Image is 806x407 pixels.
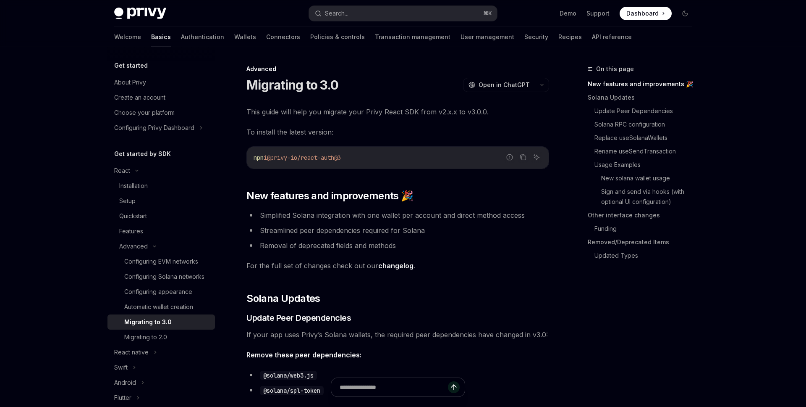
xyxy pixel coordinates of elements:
strong: Remove these peer dependencies: [246,351,361,359]
div: Flutter [114,393,131,403]
a: Features [107,224,215,239]
span: Solana Updates [246,292,320,305]
div: Migrating to 2.0 [124,332,167,342]
a: Basics [151,27,171,47]
span: To install the latest version: [246,126,549,138]
a: Rename useSendTransaction [594,145,699,158]
span: If your app uses Privy’s Solana wallets, the required peer dependencies have changed in v3.0: [246,329,549,341]
div: About Privy [114,77,146,87]
a: Sign and send via hooks (with optional UI configuration) [601,185,699,209]
div: Migrating to 3.0 [124,317,172,327]
span: i [264,154,267,161]
button: Copy the contents from the code block [518,152,529,163]
div: Advanced [119,241,148,251]
button: Toggle dark mode [678,7,692,20]
a: Usage Examples [594,158,699,172]
a: Support [586,9,610,18]
button: Report incorrect code [504,152,515,163]
a: Automatic wallet creation [107,299,215,314]
button: Open in ChatGPT [463,78,535,92]
a: Configuring Solana networks [107,269,215,284]
a: User management [461,27,514,47]
span: Dashboard [626,9,659,18]
div: Configuring Solana networks [124,272,204,282]
div: React native [114,347,149,357]
div: Setup [119,196,136,206]
div: Android [114,378,136,388]
a: Dashboard [620,7,672,20]
span: This guide will help you migrate your Privy React SDK from v2.x.x to v3.0.0. [246,106,549,118]
a: Updated Types [594,249,699,262]
a: Solana RPC configuration [594,118,699,131]
span: @privy-io/react-auth@3 [267,154,341,161]
div: Quickstart [119,211,147,221]
img: dark logo [114,8,166,19]
li: Streamlined peer dependencies required for Solana [246,225,549,236]
h1: Migrating to 3.0 [246,77,338,92]
li: Removal of deprecated fields and methods [246,240,549,251]
button: Ask AI [531,152,542,163]
a: Configuring appearance [107,284,215,299]
a: Configuring EVM networks [107,254,215,269]
a: New features and improvements 🎉 [588,77,699,91]
a: Setup [107,193,215,209]
a: Authentication [181,27,224,47]
a: Solana Updates [588,91,699,104]
a: Recipes [558,27,582,47]
a: Other interface changes [588,209,699,222]
a: Security [524,27,548,47]
a: Installation [107,178,215,193]
a: Demo [560,9,576,18]
span: New features and improvements 🎉 [246,189,413,203]
span: ⌘ K [483,10,492,17]
code: @solana/web3.js [260,371,317,380]
div: Advanced [246,65,549,73]
a: changelog [378,262,413,270]
a: Update Peer Dependencies [594,104,699,118]
span: On this page [596,64,634,74]
a: Welcome [114,27,141,47]
a: Quickstart [107,209,215,224]
button: Send message [448,381,460,393]
a: New solana wallet usage [601,172,699,185]
div: Automatic wallet creation [124,302,193,312]
h5: Get started by SDK [114,149,171,159]
div: Search... [325,8,348,18]
div: Configuring appearance [124,287,192,297]
div: React [114,166,130,176]
div: Features [119,226,143,236]
a: Migrating to 2.0 [107,330,215,345]
a: Connectors [266,27,300,47]
a: Transaction management [375,27,450,47]
h5: Get started [114,61,148,71]
a: Migrating to 3.0 [107,314,215,330]
a: Funding [594,222,699,235]
div: Configuring EVM networks [124,256,198,267]
span: Update Peer Dependencies [246,312,351,324]
div: Choose your platform [114,108,175,118]
a: Removed/Deprecated Items [588,235,699,249]
button: Search...⌘K [309,6,497,21]
a: Create an account [107,90,215,105]
span: Open in ChatGPT [479,81,530,89]
a: Replace useSolanaWallets [594,131,699,145]
span: For the full set of changes check out our . [246,260,549,272]
li: Simplified Solana integration with one wallet per account and direct method access [246,209,549,221]
a: Wallets [234,27,256,47]
a: API reference [592,27,632,47]
div: Create an account [114,92,165,103]
span: npm [254,154,264,161]
a: About Privy [107,75,215,90]
a: Policies & controls [310,27,365,47]
div: Swift [114,362,128,373]
div: Installation [119,181,148,191]
div: Configuring Privy Dashboard [114,123,194,133]
a: Choose your platform [107,105,215,120]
